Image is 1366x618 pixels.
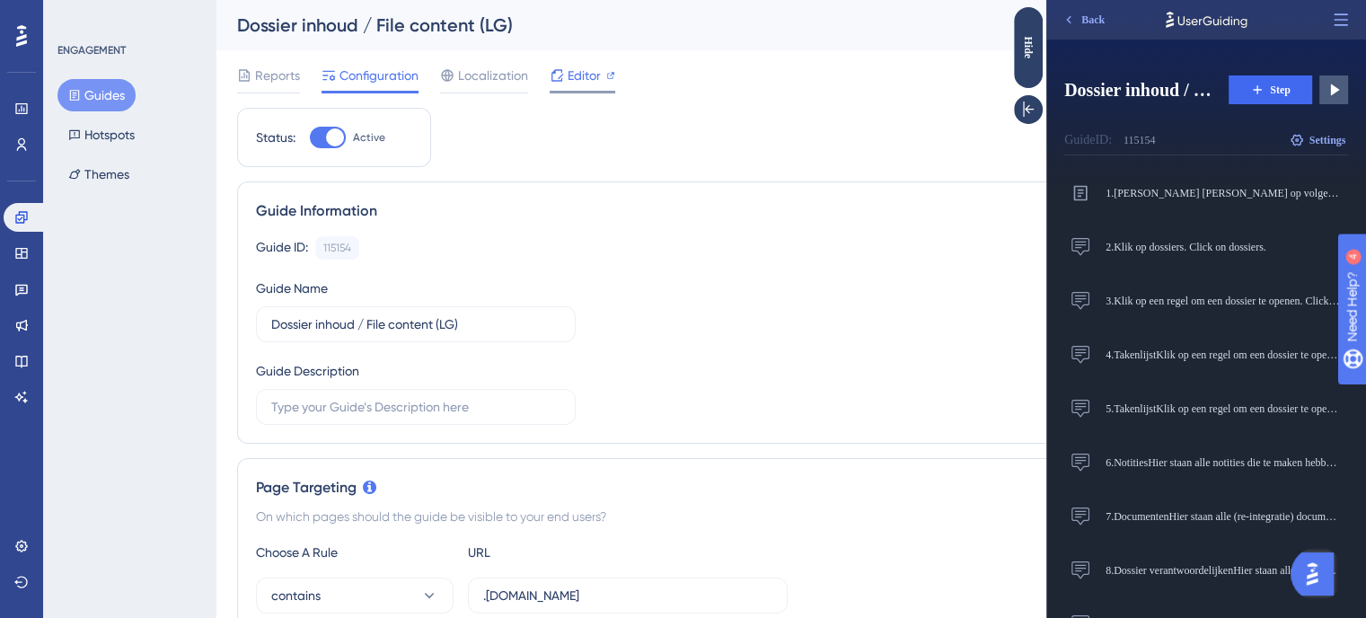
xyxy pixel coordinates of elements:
div: 4 [125,9,130,23]
span: Step [224,83,244,97]
span: contains [271,585,321,606]
button: Settings [241,126,302,154]
input: Type your Guide’s Description here [271,397,560,417]
span: Dossier inhoud / File content (LG) [18,77,168,102]
span: 7. DocumentenHier staan alle (re-integratie) documenten. DocumentsHere are all the (reintegration... [59,509,295,524]
div: On which pages should the guide be visible to your end users? [256,506,1326,527]
div: Guide Name [256,278,328,299]
button: Step [182,75,266,104]
span: Active [353,130,385,145]
span: 4. TakenlijstKlik op een regel om een dossier te openen. TasksHere are all the tasks of this empl... [59,348,295,362]
span: 2. Klik op dossiers. Click on dossiers. [59,240,295,254]
span: 6. NotitiesHier staan alle notities die te maken hebben met de re-integratie van de medewerker. N... [59,455,295,470]
span: Localization [458,65,528,86]
span: Use to navigate between the steps or end the guide (Next, Previous, Done). [22,9,228,38]
span: Reports [255,65,300,86]
div: Status: [256,127,295,148]
div: Guide ID: [256,236,308,260]
input: Type your Guide’s Name here [271,314,560,334]
iframe: UserGuiding AI Assistant Launcher [1291,547,1344,601]
span: Need Help? [42,4,112,26]
span: 3. Klik op een regel om een dossier te openen. Click on a line to open a file. [59,294,295,308]
div: Guide Description [256,360,359,382]
button: Guides [57,79,136,111]
button: Themes [57,158,140,190]
div: Guide Information [256,200,1326,222]
div: 115154 [323,241,351,255]
div: Dossier inhoud / File content (LG) [237,13,1192,38]
span: 1. [PERSON_NAME] [PERSON_NAME] op volgende om te zien welke informatie je allemaal kan terugvinde... [59,186,295,200]
div: Guide ID: [18,129,66,151]
button: contains [256,578,454,614]
div: 115154 [77,133,110,147]
span: Settings [263,133,300,147]
button: Back [7,5,66,34]
span: 8. Dossier verantwoordelijkenHier staan alle gebruikers vermeld die geautoriseerd en verantwoorde... [59,563,295,578]
span: Configuration [339,65,419,86]
input: yourwebsite.com/path [483,586,772,605]
div: Page Targeting [256,477,1326,499]
div: Choose A Rule [256,542,454,563]
div: ENGAGEMENT [57,43,126,57]
button: Hotspots [57,119,145,151]
span: Editor [568,65,601,86]
span: Back [35,13,58,27]
div: URL [468,542,665,563]
span: 5. TakenlijstKlik op een regel om een dossier te openen. TasksHere are all the tasks of this empl... [59,402,295,416]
